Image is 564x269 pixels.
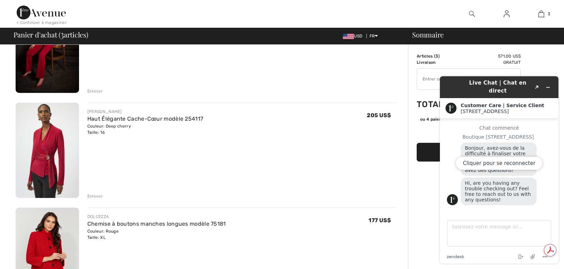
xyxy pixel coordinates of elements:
iframe: Trouvez des informations supplémentaires ici [434,71,564,269]
a: Chemise à boutons manches longues modèle 75181 [87,220,226,227]
span: 205 US$ [367,112,391,119]
input: Code promo [417,69,495,89]
div: < Continuer à magasiner [17,19,67,26]
a: Se connecter [498,10,515,18]
span: Chat [15,5,29,11]
td: 571.00 US$ [455,53,521,59]
td: Articles ( ) [417,53,455,59]
div: Couleur: Deep cherry Taille: 16 [87,123,203,136]
div: ou 4 paiements de142.75 US$avecSezzle Cliquez pour en savoir plus sur Sezzle [417,116,521,125]
td: Livraison [417,59,455,66]
iframe: PayPal-paypal [417,125,521,140]
img: recherche [469,10,475,18]
td: Total [417,93,455,116]
img: Mes infos [504,10,510,18]
img: US Dollar [343,34,354,39]
div: [PERSON_NAME] [87,109,203,115]
span: FR [370,34,378,38]
div: Enlever [87,193,103,199]
div: DOLCEZZA [87,214,226,220]
div: ou 4 paiements de avec [420,116,521,122]
a: 3 [524,10,558,18]
div: Sommaire [404,31,560,38]
img: 1ère Avenue [17,6,66,19]
span: 3 [61,29,64,38]
span: Panier d'achat ( articles) [14,31,88,38]
span: 3 [435,54,438,59]
span: 3 [548,11,550,17]
img: Haut Élégante Cache-Cœur modèle 254117 [16,103,79,198]
span: 177 US$ [368,217,391,224]
span: USD [343,34,365,38]
a: Haut Élégante Cache-Cœur modèle 254117 [87,115,203,122]
div: Enlever [87,88,103,94]
div: Couleur: Rouge Taille: XL [87,228,226,241]
button: Passer à la caisse [417,143,521,162]
td: Gratuit [455,59,521,66]
img: Mon panier [538,10,544,18]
